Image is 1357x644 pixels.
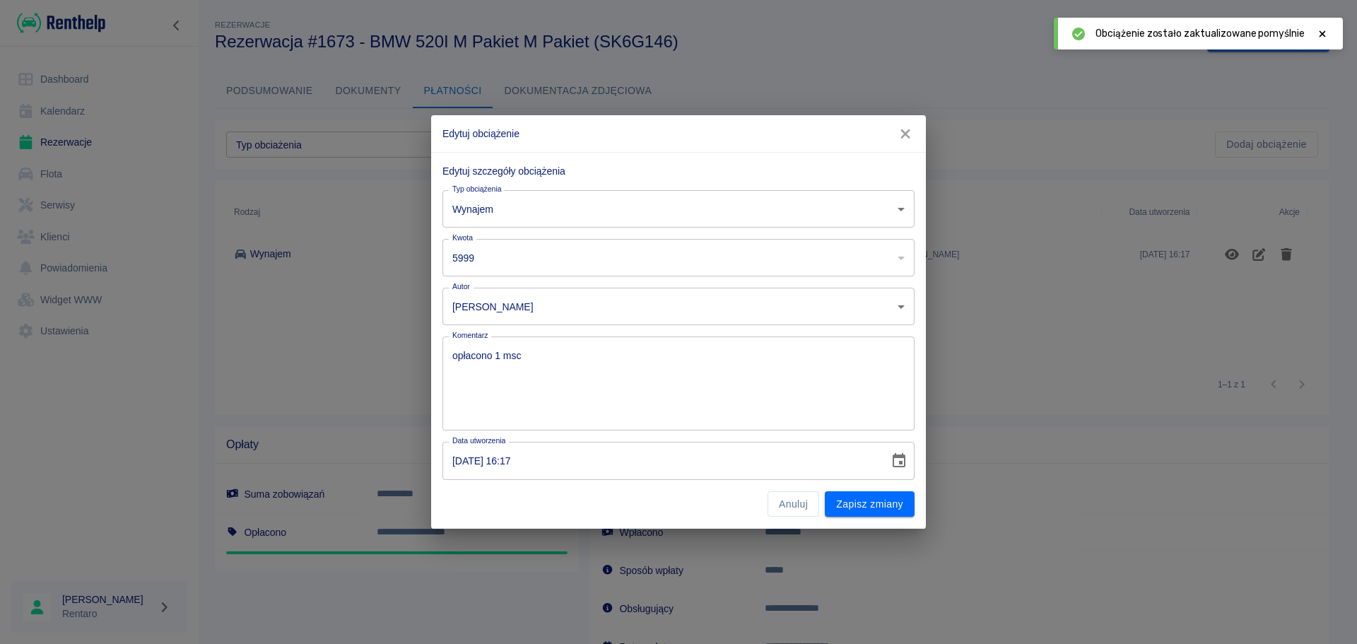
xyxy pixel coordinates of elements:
[442,442,879,479] input: DD.MM.YYYY hh:mm
[768,491,819,517] button: Anuluj
[442,288,915,325] div: [PERSON_NAME]
[1095,26,1305,41] span: Obciążenie zostało zaktualizowane pomyślnie
[452,184,502,194] label: Typ obciążenia
[825,491,915,517] button: Zapisz zmiany
[442,190,915,228] div: Wynajem
[452,233,473,243] label: Kwota
[452,349,905,419] textarea: opłacono 1 msc
[452,281,470,292] label: Autor
[452,330,488,341] label: Komentarz
[452,435,505,446] label: Data utworzenia
[442,164,915,179] p: Edytuj szczegóły obciążenia
[431,115,926,152] h2: Edytuj obciążenie
[885,447,913,475] button: Choose date, selected date is 23 wrz 2025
